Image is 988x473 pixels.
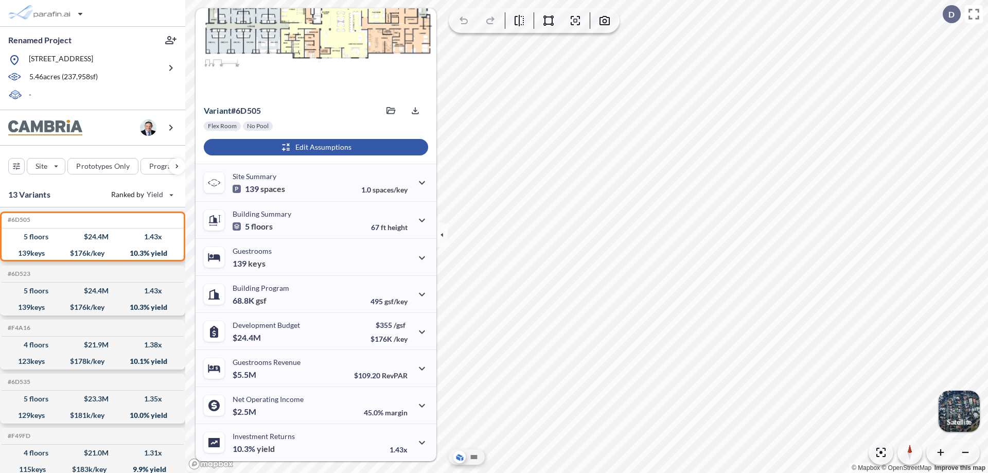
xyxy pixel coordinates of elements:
[6,378,30,386] h5: Click to copy the code
[233,395,304,404] p: Net Operating Income
[381,223,386,232] span: ft
[248,258,266,269] span: keys
[27,158,65,174] button: Site
[6,216,30,223] h5: Click to copy the code
[204,139,428,155] button: Edit Assumptions
[233,184,285,194] p: 139
[103,186,180,203] button: Ranked by Yield
[233,221,273,232] p: 5
[233,444,275,454] p: 10.3%
[208,122,237,130] p: Flex Room
[36,161,47,171] p: Site
[8,188,50,201] p: 13 Variants
[8,34,72,46] p: Renamed Project
[204,106,231,115] span: Variant
[6,270,30,277] h5: Click to copy the code
[257,444,275,454] span: yield
[247,122,269,130] p: No Pool
[852,464,880,471] a: Mapbox
[370,321,408,329] p: $355
[233,321,300,329] p: Development Budget
[233,432,295,441] p: Investment Returns
[256,295,267,306] span: gsf
[939,391,980,432] button: Switcher ImageSatellite
[361,185,408,194] p: 1.0
[370,335,408,343] p: $176K
[6,432,30,440] h5: Click to copy the code
[147,189,164,200] span: Yield
[29,90,31,101] p: -
[233,247,272,255] p: Guestrooms
[233,370,258,380] p: $5.5M
[385,408,408,417] span: margin
[149,161,178,171] p: Program
[8,120,82,136] img: BrandImage
[947,418,972,426] p: Satellite
[453,451,466,463] button: Aerial View
[364,408,408,417] p: 45.0%
[354,371,408,380] p: $109.20
[371,223,408,232] p: 67
[939,391,980,432] img: Switcher Image
[384,297,408,306] span: gsf/key
[233,295,267,306] p: 68.8K
[233,172,276,181] p: Site Summary
[233,209,291,218] p: Building Summary
[390,445,408,454] p: 1.43x
[67,158,138,174] button: Prototypes Only
[233,284,289,292] p: Building Program
[934,464,985,471] a: Improve this map
[394,335,408,343] span: /key
[204,106,261,116] p: # 6d505
[468,451,480,463] button: Site Plan
[188,458,234,470] a: Mapbox homepage
[140,158,196,174] button: Program
[948,10,955,19] p: D
[233,258,266,269] p: 139
[29,54,93,66] p: [STREET_ADDRESS]
[233,407,258,417] p: $2.5M
[260,184,285,194] span: spaces
[140,119,156,136] img: user logo
[251,221,273,232] span: floors
[394,321,405,329] span: /gsf
[233,332,262,343] p: $24.4M
[373,185,408,194] span: spaces/key
[6,324,30,331] h5: Click to copy the code
[76,161,130,171] p: Prototypes Only
[370,297,408,306] p: 495
[29,72,98,83] p: 5.46 acres ( 237,958 sf)
[881,464,931,471] a: OpenStreetMap
[382,371,408,380] span: RevPAR
[387,223,408,232] span: height
[233,358,301,366] p: Guestrooms Revenue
